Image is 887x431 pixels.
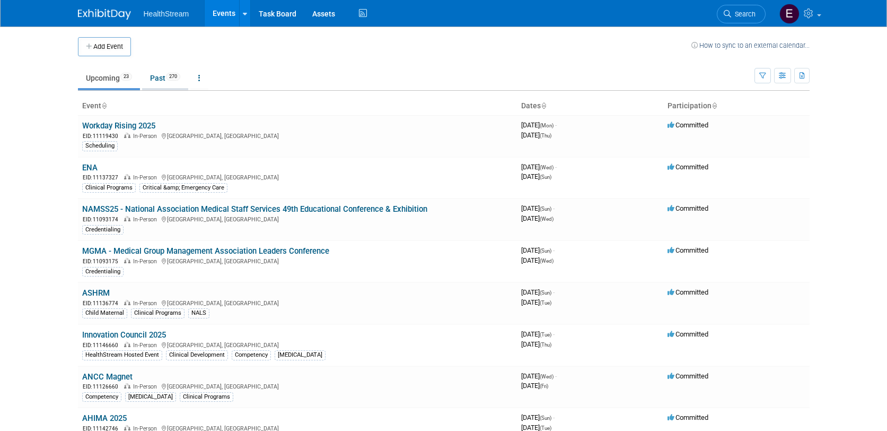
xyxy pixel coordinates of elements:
[521,288,555,296] span: [DATE]
[82,308,127,318] div: Child Maternal
[78,68,140,88] a: Upcoming23
[125,392,176,402] div: [MEDICAL_DATA]
[83,217,122,222] span: EID: 11093174
[540,300,551,306] span: (Tue)
[78,37,131,56] button: Add Event
[144,10,189,18] span: HealthStream
[731,10,756,18] span: Search
[131,308,185,318] div: Clinical Programs
[82,392,121,402] div: Competency
[668,246,708,254] span: Committed
[101,101,107,110] a: Sort by Event Name
[82,163,98,173] a: ENA
[553,288,555,296] span: -
[124,300,130,305] img: In-Person Event
[83,258,122,264] span: EID: 11093175
[82,288,110,298] a: ASHRM
[124,425,130,430] img: In-Person Event
[82,382,513,391] div: [GEOGRAPHIC_DATA], [GEOGRAPHIC_DATA]
[521,173,551,180] span: [DATE]
[521,340,551,348] span: [DATE]
[540,248,551,254] span: (Sun)
[521,121,557,129] span: [DATE]
[540,133,551,139] span: (Thu)
[82,131,513,140] div: [GEOGRAPHIC_DATA], [GEOGRAPHIC_DATA]
[540,258,554,264] span: (Wed)
[521,372,557,380] span: [DATE]
[124,258,130,263] img: In-Person Event
[540,174,551,180] span: (Sun)
[133,300,160,307] span: In-Person
[78,9,131,20] img: ExhibitDay
[166,350,228,360] div: Clinical Development
[124,216,130,221] img: In-Person Event
[521,256,554,264] span: [DATE]
[521,246,555,254] span: [DATE]
[275,350,326,360] div: [MEDICAL_DATA]
[133,133,160,140] span: In-Person
[540,165,554,170] span: (Wed)
[82,141,118,151] div: Scheduling
[668,413,708,421] span: Committed
[521,382,548,390] span: [DATE]
[555,163,557,171] span: -
[180,392,233,402] div: Clinical Programs
[668,288,708,296] span: Committed
[124,174,130,179] img: In-Person Event
[124,383,130,389] img: In-Person Event
[133,258,160,265] span: In-Person
[712,101,717,110] a: Sort by Participation Type
[521,214,554,222] span: [DATE]
[124,133,130,138] img: In-Person Event
[521,330,555,338] span: [DATE]
[82,372,133,382] a: ANCC Magnet
[540,425,551,431] span: (Tue)
[555,121,557,129] span: -
[521,131,551,139] span: [DATE]
[82,340,513,349] div: [GEOGRAPHIC_DATA], [GEOGRAPHIC_DATA]
[668,163,708,171] span: Committed
[717,5,766,23] a: Search
[663,97,810,115] th: Participation
[540,374,554,380] span: (Wed)
[82,413,127,423] a: AHIMA 2025
[133,174,160,181] span: In-Person
[540,342,551,348] span: (Thu)
[691,41,810,49] a: How to sync to an external calendar...
[139,183,227,193] div: Critical &amp; Emergency Care
[133,342,160,349] span: In-Person
[521,413,555,421] span: [DATE]
[668,372,708,380] span: Committed
[120,73,132,81] span: 23
[82,204,427,214] a: NAMSS25 - National Association Medical Staff Services 49th Educational Conference & Exhibition
[232,350,271,360] div: Competency
[82,267,124,277] div: Credentialing
[166,73,180,81] span: 270
[82,298,513,307] div: [GEOGRAPHIC_DATA], [GEOGRAPHIC_DATA]
[82,246,329,256] a: MGMA - Medical Group Management Association Leaders Conference
[83,133,122,139] span: EID: 11119430
[124,342,130,347] img: In-Person Event
[668,330,708,338] span: Committed
[78,97,517,115] th: Event
[553,413,555,421] span: -
[540,290,551,296] span: (Sun)
[540,383,548,389] span: (Fri)
[83,175,122,180] span: EID: 11137327
[540,332,551,338] span: (Tue)
[82,256,513,265] div: [GEOGRAPHIC_DATA], [GEOGRAPHIC_DATA]
[540,123,554,128] span: (Mon)
[553,330,555,338] span: -
[541,101,546,110] a: Sort by Start Date
[779,4,800,24] img: Erin McInnes
[188,308,209,318] div: NALS
[553,246,555,254] span: -
[540,206,551,212] span: (Sun)
[83,342,122,348] span: EID: 11146660
[82,350,162,360] div: HealthStream Hosted Event
[553,204,555,212] span: -
[540,216,554,222] span: (Wed)
[82,121,155,131] a: Workday Rising 2025
[555,372,557,380] span: -
[540,415,551,421] span: (Sun)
